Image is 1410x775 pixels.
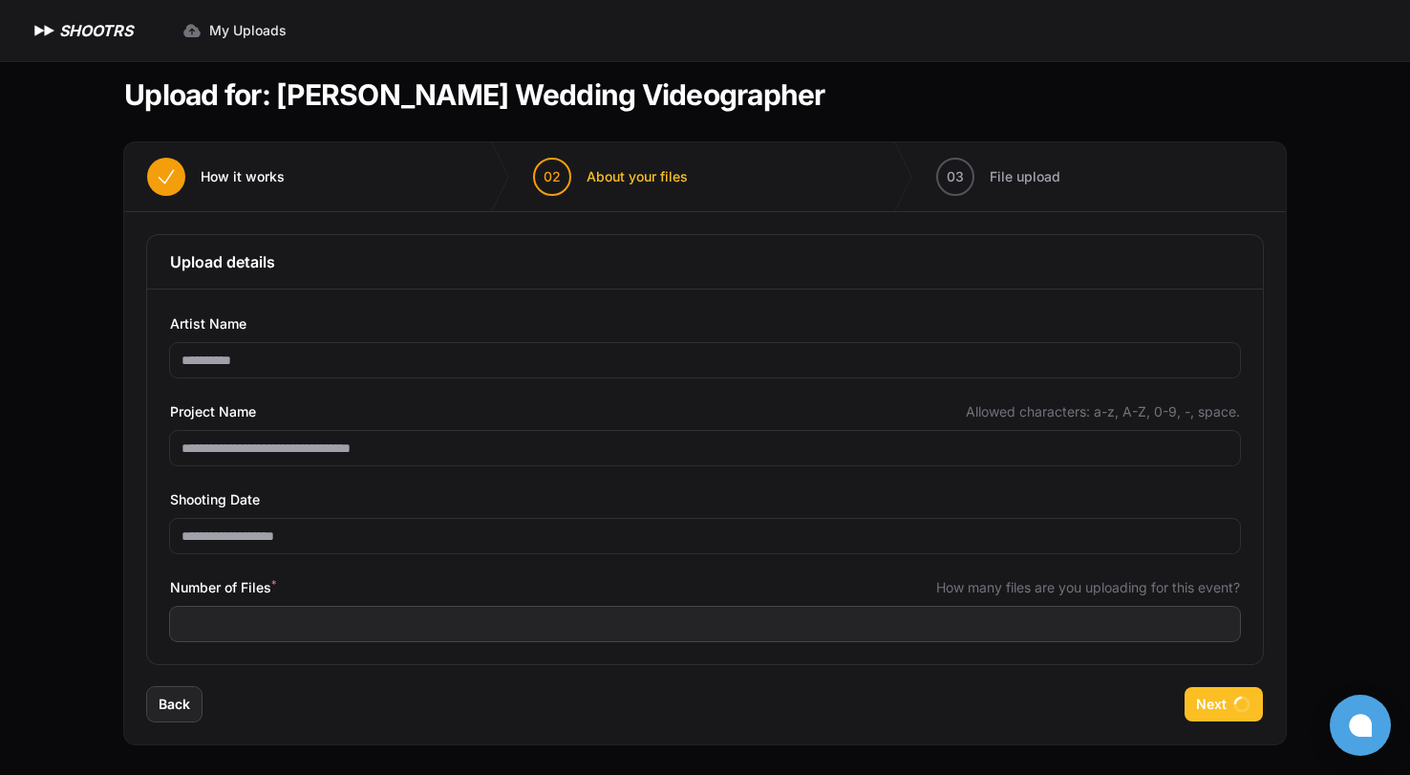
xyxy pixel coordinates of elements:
[990,167,1060,186] span: File upload
[510,142,711,211] button: 02 About your files
[1196,695,1227,714] span: Next
[31,19,133,42] a: SHOOTRS SHOOTRS
[147,687,202,721] button: Back
[170,312,246,335] span: Artist Name
[31,19,59,42] img: SHOOTRS
[947,167,964,186] span: 03
[913,142,1083,211] button: 03 File upload
[544,167,561,186] span: 02
[587,167,688,186] span: About your files
[209,21,287,40] span: My Uploads
[170,488,260,511] span: Shooting Date
[124,142,308,211] button: How it works
[171,13,298,48] a: My Uploads
[201,167,285,186] span: How it works
[159,695,190,714] span: Back
[1185,687,1263,721] button: Next
[966,402,1240,421] span: Allowed characters: a-z, A-Z, 0-9, -, space.
[170,250,1240,273] h3: Upload details
[59,19,133,42] h1: SHOOTRS
[170,400,256,423] span: Project Name
[936,578,1240,597] span: How many files are you uploading for this event?
[170,576,276,599] span: Number of Files
[124,77,825,112] h1: Upload for: [PERSON_NAME] Wedding Videographer
[1330,695,1391,756] button: Open chat window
